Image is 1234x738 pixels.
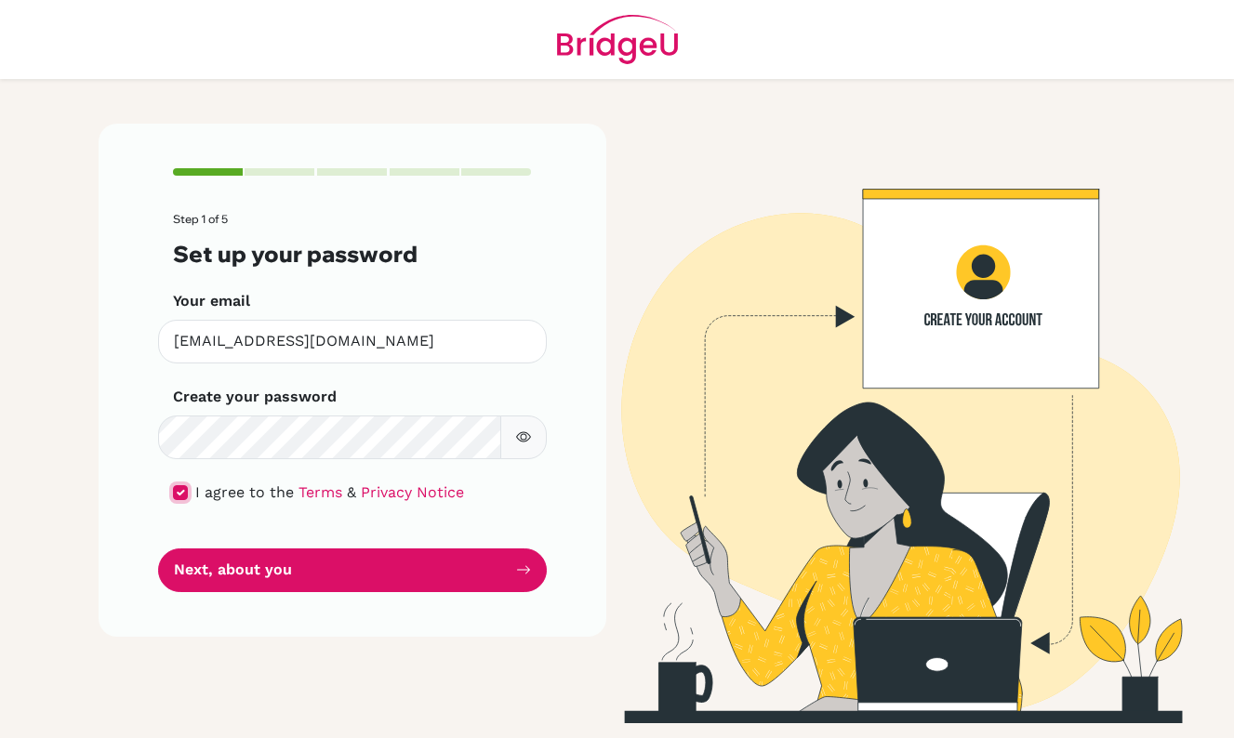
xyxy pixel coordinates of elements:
span: Step 1 of 5 [173,212,228,226]
a: Terms [299,483,342,501]
span: & [347,483,356,501]
button: Next, about you [158,548,547,592]
h3: Set up your password [173,241,532,268]
span: I agree to the [195,483,294,501]
a: Privacy Notice [361,483,464,501]
label: Your email [173,290,250,312]
input: Insert your email* [158,320,547,363]
label: Create your password [173,386,337,408]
